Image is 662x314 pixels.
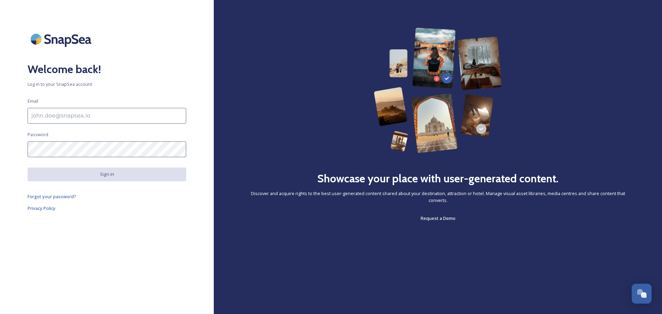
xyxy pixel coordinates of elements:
[28,98,38,104] span: Email
[28,193,76,200] span: Forgot your password?
[28,205,56,211] span: Privacy Policy
[374,28,502,153] img: 63b42ca75bacad526042e722_Group%20154-p-800.png
[317,170,559,187] h2: Showcase your place with user-generated content.
[28,61,186,78] h2: Welcome back!
[28,131,48,138] span: Password
[28,28,97,51] img: SnapSea Logo
[28,168,186,181] button: Sign in
[241,190,634,203] span: Discover and acquire rights to the best user-generated content shared about your destination, att...
[28,108,186,124] input: john.doe@snapsea.io
[28,192,186,201] a: Forgot your password?
[28,81,186,88] span: Log in to your SnapSea account
[421,215,455,221] span: Request a Demo
[421,214,455,222] a: Request a Demo
[28,204,186,212] a: Privacy Policy
[632,284,652,304] button: Open Chat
